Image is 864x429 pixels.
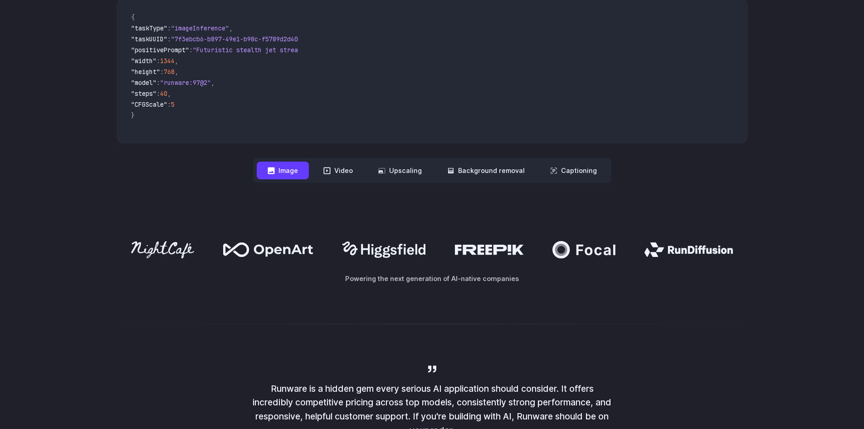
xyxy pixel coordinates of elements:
button: Upscaling [367,162,433,179]
span: "taskType" [131,24,167,32]
span: : [160,68,164,76]
span: "CFGScale" [131,100,167,108]
button: Image [257,162,309,179]
span: : [156,89,160,98]
span: "7f3ebcb6-b897-49e1-b98c-f5789d2d40d7" [171,35,309,43]
span: 768 [164,68,175,76]
span: { [131,13,135,21]
span: } [131,111,135,119]
span: "width" [131,57,156,65]
span: : [167,35,171,43]
span: 40 [160,89,167,98]
span: , [175,68,178,76]
span: : [189,46,193,54]
span: "model" [131,79,156,87]
span: , [175,57,178,65]
p: Powering the next generation of AI-native companies [117,273,748,284]
span: "Futuristic stealth jet streaking through a neon-lit cityscape with glowing purple exhaust" [193,46,523,54]
span: : [156,57,160,65]
span: : [167,100,171,108]
span: "imageInference" [171,24,229,32]
button: Background removal [436,162,536,179]
span: "taskUUID" [131,35,167,43]
span: "height" [131,68,160,76]
span: "steps" [131,89,156,98]
span: , [229,24,233,32]
button: Captioning [539,162,608,179]
span: 1344 [160,57,175,65]
span: "positivePrompt" [131,46,189,54]
span: 5 [171,100,175,108]
span: "runware:97@2" [160,79,211,87]
span: , [167,89,171,98]
span: , [211,79,215,87]
span: : [167,24,171,32]
span: : [156,79,160,87]
button: Video [312,162,364,179]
